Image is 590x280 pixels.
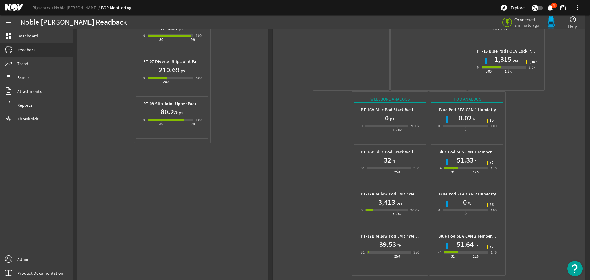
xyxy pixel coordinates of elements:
[361,123,363,129] div: 0
[547,5,553,11] button: 4
[494,54,511,64] h1: 1,315
[178,110,184,116] span: psi
[486,68,492,74] div: 500
[546,4,554,11] mat-icon: notifications
[567,261,583,276] button: Open Resource Center
[491,249,497,255] div: 176
[491,123,497,129] div: 100
[391,158,396,164] span: °F
[17,88,42,94] span: Attachments
[394,169,400,175] div: 250
[143,75,145,81] div: 0
[54,5,101,10] a: Noble [PERSON_NAME]
[511,57,518,63] span: psi
[500,4,508,11] mat-icon: explore
[396,242,401,248] span: °F
[143,59,241,65] b: PT-07 Diverter Slip Joint Packer Hydraulic Pressure
[17,33,38,39] span: Dashboard
[196,33,202,39] div: 100
[379,239,396,249] h1: 39.53
[385,113,389,123] h1: 0
[410,207,419,213] div: 20.0k
[393,211,402,217] div: 15.0k
[451,169,455,175] div: 32
[361,233,452,239] b: PT-17B Yellow Pod LMRP Wellbore Temperature
[161,107,178,117] h1: 80.25
[361,207,363,213] div: 0
[451,253,455,259] div: 32
[354,96,426,103] div: Wellbore Analogs
[196,75,202,81] div: 500
[457,155,474,165] h1: 51.33
[395,200,402,206] span: psi
[490,245,494,249] span: 52
[361,191,443,197] b: PT-17A Yellow Pod LMRP Wellbore Pressure
[17,61,28,67] span: Trend
[101,5,132,11] a: BOP Monitoring
[196,117,202,123] div: 100
[20,19,127,26] div: Noble [PERSON_NAME] Readback
[33,5,54,10] a: Rigsentry
[431,96,503,103] div: Pod Analogs
[490,161,494,165] span: 52
[191,121,195,127] div: 99
[568,23,577,29] span: Help
[394,253,400,259] div: 250
[559,4,567,11] mat-icon: support_agent
[490,119,494,123] span: 25
[464,211,468,217] div: 50
[191,37,195,43] div: 99
[498,3,527,13] button: Explore
[410,123,419,129] div: 20.0k
[458,113,472,123] h1: 0.02
[473,169,479,175] div: 125
[477,48,545,54] b: PT-16 Blue Pod POCV Lock Pressure
[393,127,402,133] div: 15.0k
[473,253,479,259] div: 125
[464,127,468,133] div: 50
[17,74,30,81] span: Panels
[361,107,440,113] b: PT-16A Blue Pod Stack Wellbore Pressure
[143,101,224,107] b: PT-08 Slip Joint Upper Packer Air Pressure
[493,26,500,32] div: 3.4k
[545,16,557,29] img: Bluepod.svg
[159,121,163,127] div: 30
[361,165,365,171] div: 32
[463,197,467,207] h1: 0
[5,19,12,26] mat-icon: menu
[490,203,494,207] span: 26
[378,197,395,207] h1: 3,413
[511,5,525,11] span: Explore
[570,0,585,15] button: more_vert
[159,37,163,43] div: 30
[474,242,479,248] span: °F
[17,256,29,262] span: Admin
[501,26,508,32] div: 5.3k
[457,239,474,249] h1: 51.64
[529,64,536,70] div: 3.0k
[439,191,496,197] b: Blue Pod SEA CAN 2 Humidity
[159,65,179,75] h1: 210.69
[438,123,440,129] div: 0
[17,116,39,122] span: Thresholds
[438,207,440,213] div: 0
[514,17,541,22] span: Connected
[569,16,576,23] mat-icon: help_outline
[491,207,497,213] div: 100
[179,68,186,74] span: psi
[361,249,365,255] div: 32
[505,68,512,74] div: 1.8k
[361,149,448,155] b: PT-16B Blue Pod Stack Wellbore Temperature
[413,165,419,171] div: 350
[384,155,391,165] h1: 32
[17,102,32,108] span: Reports
[143,117,145,123] div: 0
[477,64,479,70] div: 0
[514,22,541,28] span: a minute ago
[474,158,479,164] span: °F
[17,47,36,53] span: Readback
[472,116,477,122] span: %
[438,165,442,171] div: -4
[163,79,169,85] div: 200
[389,116,395,122] span: psi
